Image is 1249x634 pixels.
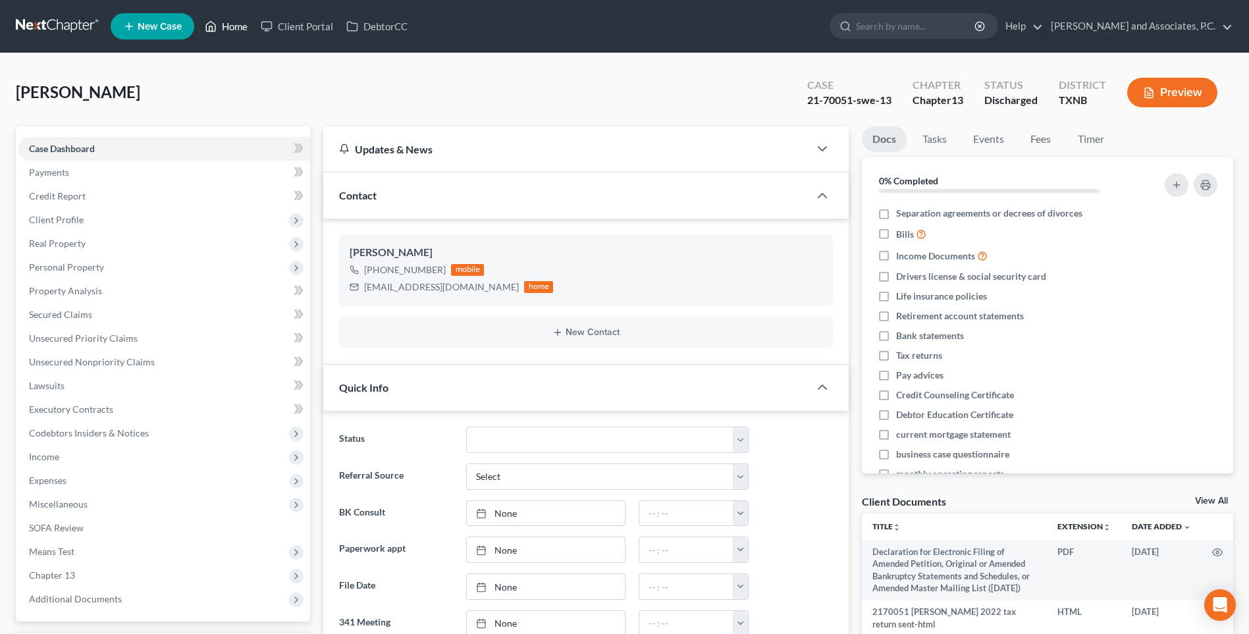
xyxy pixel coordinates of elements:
div: Chapter [913,78,963,93]
div: Status [984,78,1038,93]
span: Income [29,451,59,462]
span: Lawsuits [29,380,65,391]
a: Secured Claims [18,303,310,327]
a: Docs [862,126,907,152]
span: Retirement account statements [896,309,1024,323]
div: [PERSON_NAME] [350,245,822,261]
span: [PERSON_NAME] [16,82,140,101]
a: None [467,537,625,562]
i: unfold_more [1103,523,1111,531]
div: Updates & News [339,142,793,156]
span: Tax returns [896,349,942,362]
span: Expenses [29,475,66,486]
a: SOFA Review [18,516,310,540]
span: Property Analysis [29,285,102,296]
input: -- : -- [639,537,733,562]
i: expand_more [1183,523,1191,531]
div: Discharged [984,93,1038,108]
span: Unsecured Priority Claims [29,332,138,344]
span: Real Property [29,238,86,249]
strong: 0% Completed [879,175,938,186]
a: Extensionunfold_more [1057,521,1111,531]
div: home [524,281,553,293]
div: Open Intercom Messenger [1204,589,1236,621]
span: Income Documents [896,250,975,263]
label: Paperwork appt [332,537,459,563]
span: Chapter 13 [29,569,75,581]
a: Credit Report [18,184,310,208]
span: Additional Documents [29,593,122,604]
div: [PHONE_NUMBER] [364,263,446,277]
span: Unsecured Nonpriority Claims [29,356,155,367]
div: District [1059,78,1106,93]
span: SOFA Review [29,522,84,533]
button: Preview [1127,78,1217,107]
input: -- : -- [639,574,733,599]
a: Property Analysis [18,279,310,303]
label: Status [332,427,459,453]
a: Help [999,14,1043,38]
a: View All [1195,496,1228,506]
a: Timer [1067,126,1115,152]
span: Secured Claims [29,309,92,320]
a: None [467,501,625,526]
a: Home [198,14,254,38]
a: Titleunfold_more [872,521,901,531]
a: Tasks [912,126,957,152]
a: [PERSON_NAME] and Associates, P.C. [1044,14,1233,38]
span: Bank statements [896,329,964,342]
a: Payments [18,161,310,184]
a: Unsecured Priority Claims [18,327,310,350]
div: Case [807,78,891,93]
span: Miscellaneous [29,498,88,510]
a: Unsecured Nonpriority Claims [18,350,310,374]
span: Credit Counseling Certificate [896,388,1014,402]
div: 21-70051-swe-13 [807,93,891,108]
input: Search by name... [856,14,976,38]
a: Client Portal [254,14,340,38]
span: Quick Info [339,381,388,394]
span: Credit Report [29,190,86,201]
div: [EMAIL_ADDRESS][DOMAIN_NAME] [364,280,519,294]
span: Personal Property [29,261,104,273]
input: -- : -- [639,501,733,526]
span: Case Dashboard [29,143,95,154]
a: None [467,574,625,599]
a: Executory Contracts [18,398,310,421]
span: Client Profile [29,214,84,225]
td: [DATE] [1121,540,1202,600]
span: Bills [896,228,914,241]
span: current mortgage statement [896,428,1011,441]
span: Drivers license & social security card [896,270,1046,283]
div: mobile [451,264,484,276]
label: BK Consult [332,500,459,527]
i: unfold_more [893,523,901,531]
a: Lawsuits [18,374,310,398]
div: TXNB [1059,93,1106,108]
a: Events [963,126,1015,152]
span: Codebtors Insiders & Notices [29,427,149,438]
label: File Date [332,573,459,600]
button: New Contact [350,327,822,338]
span: Contact [339,189,377,201]
td: Declaration for Electronic Filing of Amended Petition, Original or Amended Bankruptcy Statements ... [862,540,1047,600]
span: Payments [29,167,69,178]
label: Referral Source [332,463,459,490]
span: Separation agreements or decrees of divorces [896,207,1082,220]
span: monthly operating reports [896,467,1004,481]
div: Chapter [913,93,963,108]
span: New Case [138,22,182,32]
span: Debtor Education Certificate [896,408,1013,421]
span: Life insurance policies [896,290,987,303]
span: Pay advices [896,369,943,382]
div: Client Documents [862,494,946,508]
span: business case questionnaire [896,448,1009,461]
span: Means Test [29,546,74,557]
a: Fees [1020,126,1062,152]
td: PDF [1047,540,1121,600]
span: Executory Contracts [29,404,113,415]
a: Case Dashboard [18,137,310,161]
span: 13 [951,93,963,106]
a: Date Added expand_more [1132,521,1191,531]
a: DebtorCC [340,14,414,38]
